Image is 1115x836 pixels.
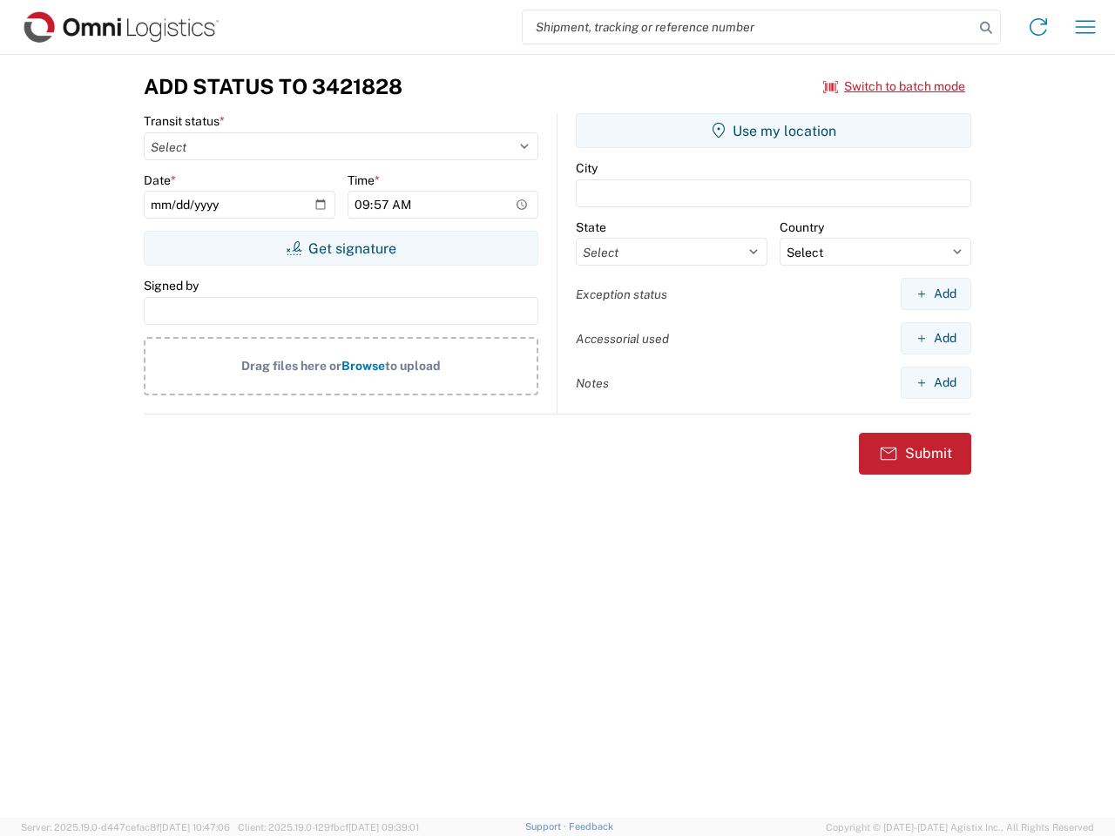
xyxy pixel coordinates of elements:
[576,287,667,302] label: Exception status
[144,74,402,99] h3: Add Status to 3421828
[348,172,380,188] label: Time
[348,822,419,833] span: [DATE] 09:39:01
[901,278,971,310] button: Add
[241,359,341,373] span: Drag files here or
[901,367,971,399] button: Add
[576,331,669,347] label: Accessorial used
[525,821,569,832] a: Support
[826,819,1094,835] span: Copyright © [DATE]-[DATE] Agistix Inc., All Rights Reserved
[859,433,971,475] button: Submit
[523,10,974,44] input: Shipment, tracking or reference number
[823,72,965,101] button: Switch to batch mode
[144,278,199,293] label: Signed by
[341,359,385,373] span: Browse
[576,219,606,235] label: State
[385,359,441,373] span: to upload
[576,375,609,391] label: Notes
[144,113,225,129] label: Transit status
[144,231,538,266] button: Get signature
[576,160,598,176] label: City
[21,822,230,833] span: Server: 2025.19.0-d447cefac8f
[569,821,613,832] a: Feedback
[159,822,230,833] span: [DATE] 10:47:06
[144,172,176,188] label: Date
[576,113,971,148] button: Use my location
[780,219,824,235] label: Country
[901,322,971,354] button: Add
[238,822,419,833] span: Client: 2025.19.0-129fbcf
